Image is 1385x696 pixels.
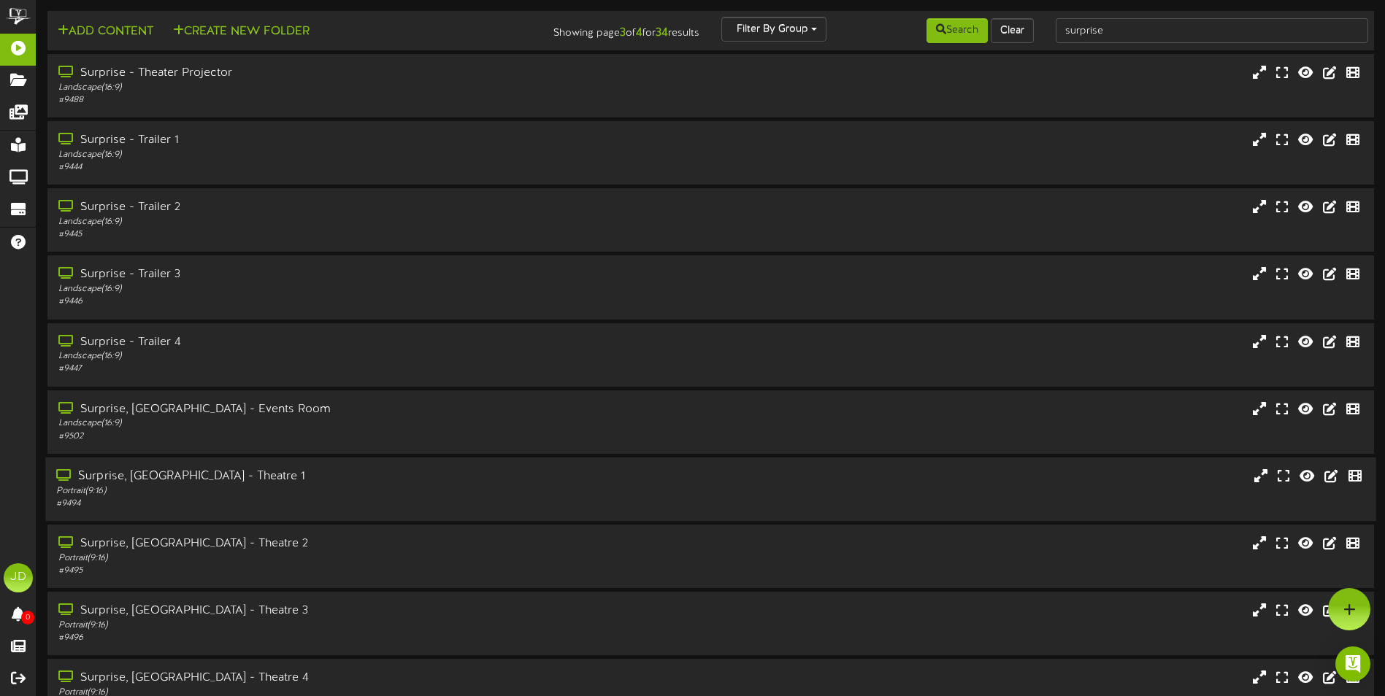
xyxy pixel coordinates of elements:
[58,430,589,443] div: # 9502
[58,334,589,351] div: Surprise - Trailer 4
[53,23,158,41] button: Add Content
[58,632,589,644] div: # 9496
[656,26,668,39] strong: 34
[56,498,588,510] div: # 9494
[58,670,589,687] div: Surprise, [GEOGRAPHIC_DATA] - Theatre 4
[58,266,589,283] div: Surprise - Trailer 3
[58,552,589,565] div: Portrait ( 9:16 )
[56,468,588,485] div: Surprise, [GEOGRAPHIC_DATA] - Theatre 1
[58,363,589,375] div: # 9447
[58,417,589,430] div: Landscape ( 16:9 )
[721,17,826,42] button: Filter By Group
[1056,18,1368,43] input: -- Search Playlists by Name --
[58,350,589,363] div: Landscape ( 16:9 )
[58,132,589,149] div: Surprise - Trailer 1
[21,611,34,625] span: 0
[58,295,589,308] div: # 9446
[58,149,589,161] div: Landscape ( 16:9 )
[58,401,589,418] div: Surprise, [GEOGRAPHIC_DATA] - Events Room
[58,565,589,577] div: # 9495
[1335,646,1370,681] div: Open Intercom Messenger
[926,18,988,43] button: Search
[58,82,589,94] div: Landscape ( 16:9 )
[58,216,589,228] div: Landscape ( 16:9 )
[4,563,33,592] div: JD
[169,23,314,41] button: Create New Folder
[58,619,589,632] div: Portrait ( 9:16 )
[58,603,589,619] div: Surprise, [GEOGRAPHIC_DATA] - Theatre 3
[58,161,589,174] div: # 9444
[58,65,589,82] div: Surprise - Theater Projector
[636,26,642,39] strong: 4
[620,26,626,39] strong: 3
[58,199,589,216] div: Surprise - Trailer 2
[488,17,710,42] div: Showing page of for results
[56,485,588,498] div: Portrait ( 9:16 )
[58,535,589,552] div: Surprise, [GEOGRAPHIC_DATA] - Theatre 2
[58,228,589,241] div: # 9445
[58,94,589,107] div: # 9488
[991,18,1034,43] button: Clear
[58,283,589,295] div: Landscape ( 16:9 )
